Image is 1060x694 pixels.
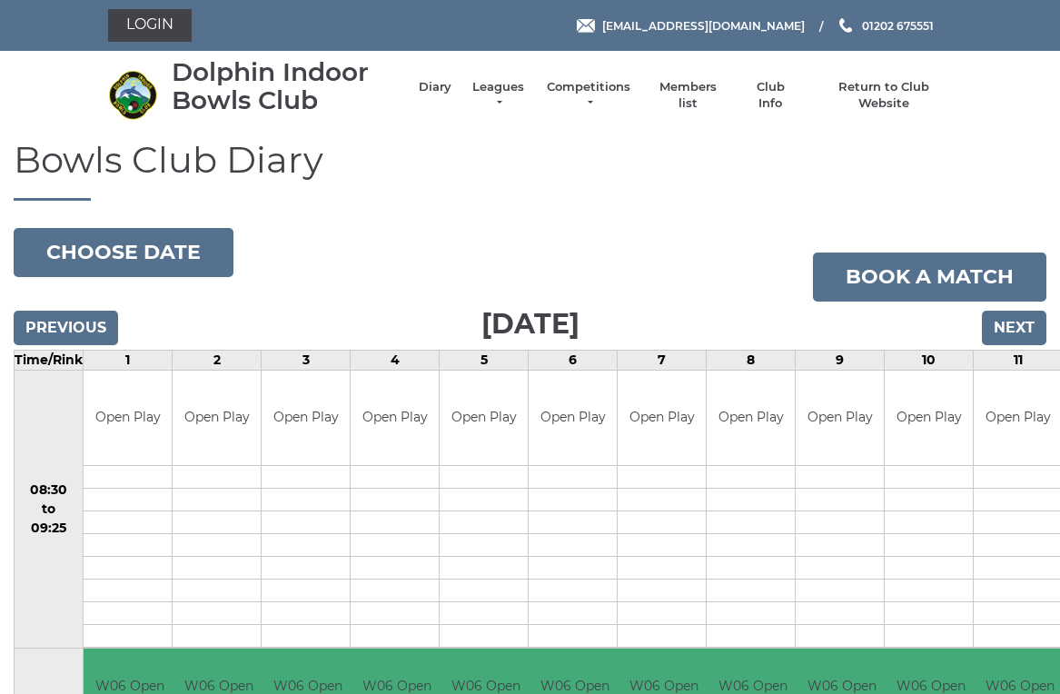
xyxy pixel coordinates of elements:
td: 4 [351,350,440,370]
td: Open Play [529,371,617,466]
h1: Bowls Club Diary [14,140,1046,201]
a: Login [108,9,192,42]
td: 1 [84,350,173,370]
td: 7 [618,350,707,370]
td: Open Play [618,371,706,466]
img: Phone us [839,18,852,33]
td: 8 [707,350,796,370]
span: 01202 675551 [862,18,934,32]
td: Open Play [262,371,350,466]
td: Open Play [173,371,261,466]
td: 3 [262,350,351,370]
td: 10 [885,350,974,370]
a: Email [EMAIL_ADDRESS][DOMAIN_NAME] [577,17,805,35]
td: Open Play [84,371,172,466]
td: Open Play [351,371,439,466]
a: Phone us 01202 675551 [837,17,934,35]
span: [EMAIL_ADDRESS][DOMAIN_NAME] [602,18,805,32]
a: Diary [419,79,451,95]
input: Next [982,311,1046,345]
img: Email [577,19,595,33]
td: 5 [440,350,529,370]
a: Club Info [744,79,797,112]
a: Leagues [470,79,527,112]
td: Open Play [440,371,528,466]
td: Open Play [707,371,795,466]
a: Book a match [813,253,1046,302]
td: Time/Rink [15,350,84,370]
td: Open Play [796,371,884,466]
td: 6 [529,350,618,370]
button: Choose date [14,228,233,277]
img: Dolphin Indoor Bowls Club [108,70,158,120]
a: Return to Club Website [815,79,952,112]
input: Previous [14,311,118,345]
a: Competitions [545,79,632,112]
td: 08:30 to 09:25 [15,370,84,649]
td: 9 [796,350,885,370]
a: Members list [650,79,726,112]
div: Dolphin Indoor Bowls Club [172,58,401,114]
td: 2 [173,350,262,370]
td: Open Play [885,371,973,466]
